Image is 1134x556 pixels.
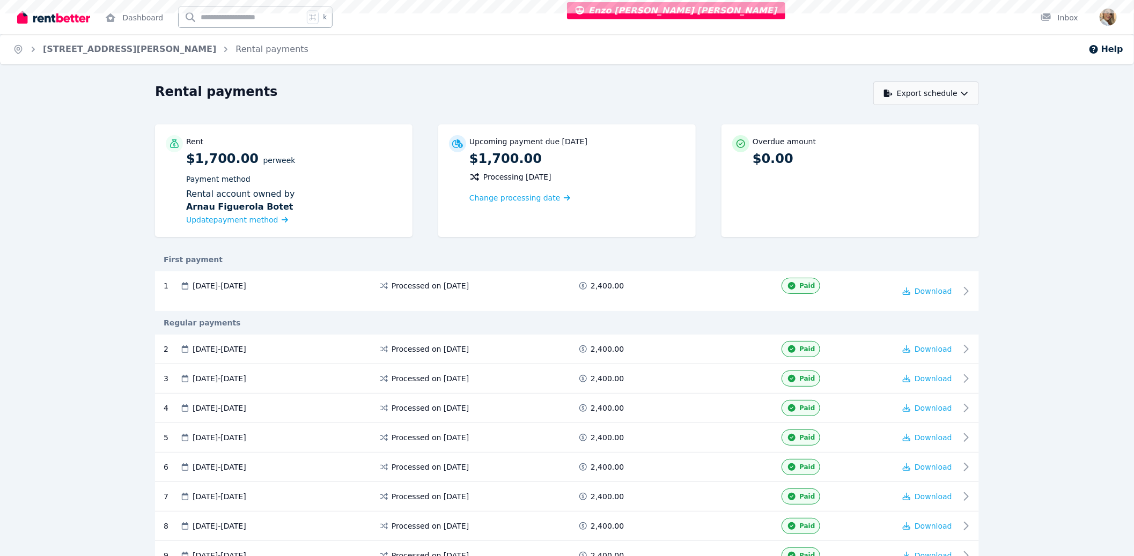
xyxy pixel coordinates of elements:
[193,462,246,472] span: [DATE] - [DATE]
[323,13,327,21] span: k
[392,491,469,502] span: Processed on [DATE]
[164,518,180,534] div: 8
[591,521,624,531] span: 2,400.00
[903,432,952,443] button: Download
[392,432,469,443] span: Processed on [DATE]
[469,150,685,167] p: $1,700.00
[235,44,308,54] a: Rental payments
[903,286,952,296] button: Download
[915,492,952,501] span: Download
[903,491,952,502] button: Download
[915,345,952,353] span: Download
[193,432,246,443] span: [DATE] - [DATE]
[392,462,469,472] span: Processed on [DATE]
[263,156,296,165] span: per Week
[469,136,587,147] p: Upcoming payment due [DATE]
[903,403,952,413] button: Download
[164,459,180,475] div: 6
[193,344,246,354] span: [DATE] - [DATE]
[193,403,246,413] span: [DATE] - [DATE]
[915,463,952,471] span: Download
[186,201,293,213] b: Arnau Figuerola Botet
[164,429,180,446] div: 5
[155,254,979,265] div: First payment
[591,462,624,472] span: 2,400.00
[799,281,815,290] span: Paid
[164,341,180,357] div: 2
[753,136,816,147] p: Overdue amount
[591,280,624,291] span: 2,400.00
[164,400,180,416] div: 4
[193,373,246,384] span: [DATE] - [DATE]
[915,374,952,383] span: Download
[915,404,952,412] span: Download
[591,432,624,443] span: 2,400.00
[591,403,624,413] span: 2,400.00
[164,488,180,505] div: 7
[186,188,402,213] div: Rental account owned by
[903,344,952,354] button: Download
[17,9,90,25] img: RentBetter
[392,344,469,354] span: Processed on [DATE]
[799,463,815,471] span: Paid
[392,521,469,531] span: Processed on [DATE]
[1088,43,1123,56] button: Help
[186,150,402,226] p: $1,700.00
[799,433,815,442] span: Paid
[903,462,952,472] button: Download
[186,216,278,224] span: Update payment method
[164,280,180,291] div: 1
[753,150,968,167] p: $0.00
[392,403,469,413] span: Processed on [DATE]
[469,192,561,203] span: Change processing date
[392,373,469,384] span: Processed on [DATE]
[1100,9,1117,26] img: Jodie Cartmer
[799,345,815,353] span: Paid
[903,373,952,384] button: Download
[155,317,979,328] div: Regular payments
[43,44,216,54] a: [STREET_ADDRESS][PERSON_NAME]
[591,373,624,384] span: 2,400.00
[193,491,246,502] span: [DATE] - [DATE]
[915,522,952,530] span: Download
[164,370,180,387] div: 3
[469,192,570,203] a: Change processing date
[799,522,815,530] span: Paid
[483,172,551,182] span: Processing [DATE]
[193,280,246,291] span: [DATE] - [DATE]
[1041,12,1078,23] div: Inbox
[186,136,203,147] p: Rent
[799,374,815,383] span: Paid
[915,287,952,295] span: Download
[186,174,402,184] p: Payment method
[799,492,815,501] span: Paid
[155,83,278,100] h1: Rental payments
[915,433,952,442] span: Download
[903,521,952,531] button: Download
[799,404,815,412] span: Paid
[873,81,979,105] button: Export schedule
[392,280,469,291] span: Processed on [DATE]
[193,521,246,531] span: [DATE] - [DATE]
[591,344,624,354] span: 2,400.00
[591,491,624,502] span: 2,400.00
